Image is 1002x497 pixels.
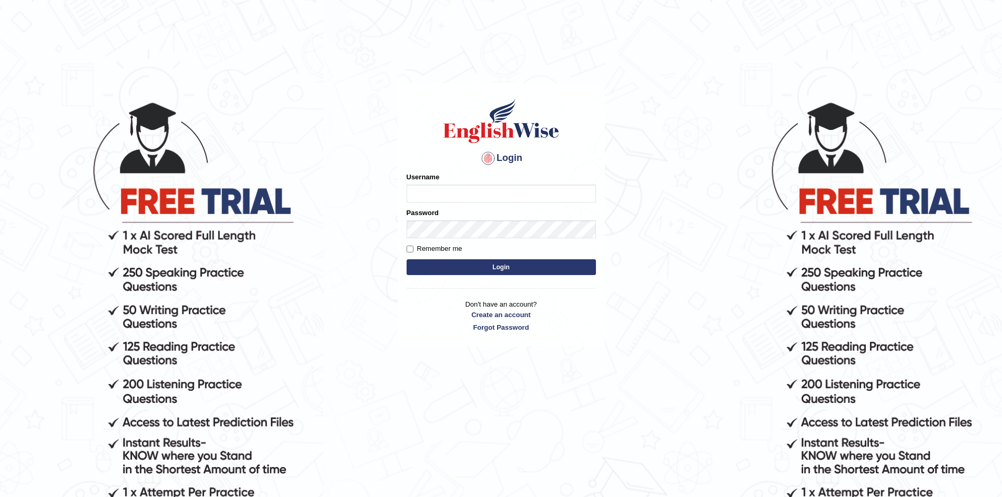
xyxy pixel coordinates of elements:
label: Username [407,172,440,182]
input: Remember me [407,246,413,252]
button: Login [407,259,596,275]
h4: Login [407,150,596,167]
label: Password [407,208,439,218]
img: Logo of English Wise sign in for intelligent practice with AI [441,97,561,145]
label: Remember me [407,244,462,254]
a: Create an account [407,310,596,320]
p: Don't have an account? [407,299,596,332]
a: Forgot Password [407,322,596,332]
